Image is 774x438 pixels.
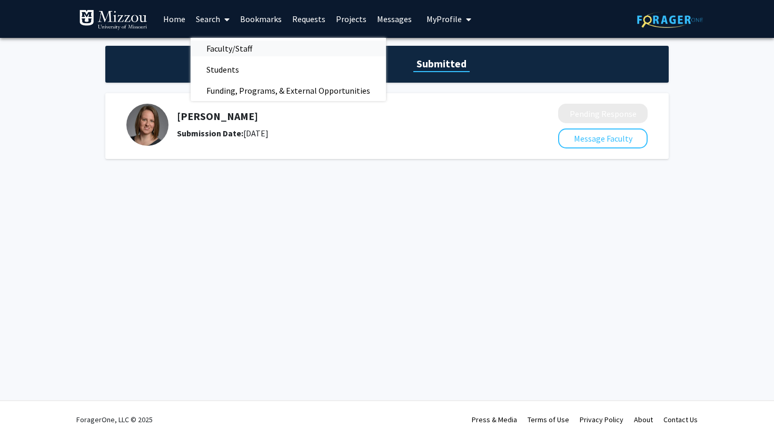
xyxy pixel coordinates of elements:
[177,128,243,138] b: Submission Date:
[472,415,517,424] a: Press & Media
[287,1,331,37] a: Requests
[158,1,191,37] a: Home
[191,83,386,98] a: Funding, Programs, & External Opportunities
[191,59,255,80] span: Students
[372,1,417,37] a: Messages
[558,104,648,123] button: Pending Response
[637,12,703,28] img: ForagerOne Logo
[331,1,372,37] a: Projects
[235,1,287,37] a: Bookmarks
[126,104,168,146] img: Profile Picture
[177,127,502,140] div: [DATE]
[528,415,569,424] a: Terms of Use
[8,391,45,430] iframe: Chat
[191,1,235,37] a: Search
[558,128,648,148] button: Message Faculty
[191,80,386,101] span: Funding, Programs, & External Opportunities
[580,415,623,424] a: Privacy Policy
[558,133,648,144] a: Message Faculty
[191,38,268,59] span: Faculty/Staff
[79,9,147,31] img: University of Missouri Logo
[426,14,462,24] span: My Profile
[191,62,386,77] a: Students
[413,56,470,71] h1: Submitted
[191,41,386,56] a: Faculty/Staff
[76,401,153,438] div: ForagerOne, LLC © 2025
[663,415,698,424] a: Contact Us
[177,110,502,123] h5: [PERSON_NAME]
[634,415,653,424] a: About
